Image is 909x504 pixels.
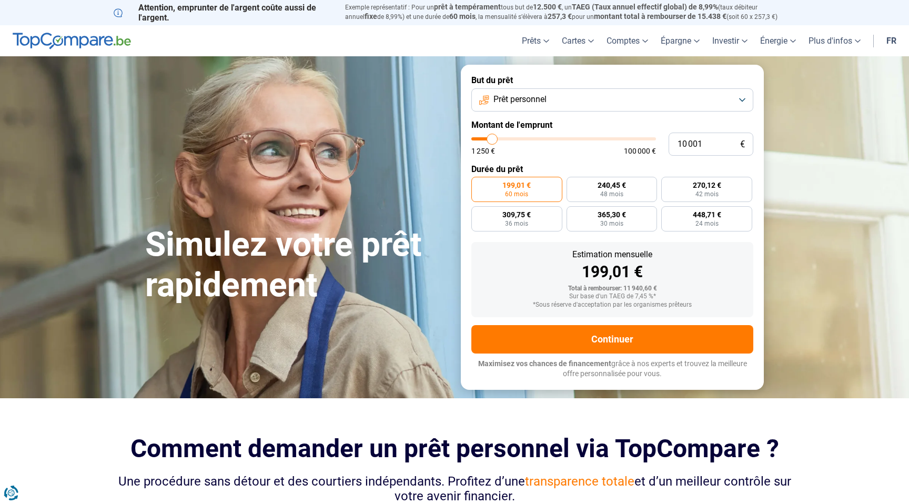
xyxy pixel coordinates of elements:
[480,285,745,293] div: Total à rembourser: 11 940,60 €
[525,474,634,489] span: transparence totale
[365,12,377,21] span: fixe
[471,164,753,174] label: Durée du prêt
[502,211,531,218] span: 309,75 €
[493,94,547,105] span: Prêt personnel
[598,182,626,189] span: 240,45 €
[594,12,726,21] span: montant total à rembourser de 15.438 €
[516,25,555,56] a: Prêts
[471,147,495,155] span: 1 250 €
[555,25,600,56] a: Cartes
[548,12,572,21] span: 257,3 €
[480,293,745,300] div: Sur base d'un TAEG de 7,45 %*
[802,25,867,56] a: Plus d'infos
[434,3,501,11] span: prêt à tempérament
[693,211,721,218] span: 448,71 €
[480,301,745,309] div: *Sous réserve d'acceptation par les organismes prêteurs
[471,75,753,85] label: But du prêt
[693,182,721,189] span: 270,12 €
[345,3,795,22] p: Exemple représentatif : Pour un tous but de , un (taux débiteur annuel de 8,99%) et une durée de ...
[505,220,528,227] span: 36 mois
[145,225,448,306] h1: Simulez votre prêt rapidement
[754,25,802,56] a: Énergie
[600,191,623,197] span: 48 mois
[502,182,531,189] span: 199,01 €
[600,220,623,227] span: 30 mois
[706,25,754,56] a: Investir
[471,359,753,379] p: grâce à nos experts et trouvez la meilleure offre personnalisée pour vous.
[740,140,745,149] span: €
[13,33,131,49] img: TopCompare
[480,250,745,259] div: Estimation mensuelle
[505,191,528,197] span: 60 mois
[449,12,476,21] span: 60 mois
[880,25,903,56] a: fr
[478,359,611,368] span: Maximisez vos chances de financement
[695,191,719,197] span: 42 mois
[624,147,656,155] span: 100 000 €
[598,211,626,218] span: 365,30 €
[114,434,795,463] h2: Comment demander un prêt personnel via TopCompare ?
[471,325,753,354] button: Continuer
[572,3,718,11] span: TAEG (Taux annuel effectif global) de 8,99%
[600,25,654,56] a: Comptes
[533,3,562,11] span: 12.500 €
[471,120,753,130] label: Montant de l'emprunt
[695,220,719,227] span: 24 mois
[654,25,706,56] a: Épargne
[480,264,745,280] div: 199,01 €
[471,88,753,112] button: Prêt personnel
[114,3,332,23] p: Attention, emprunter de l'argent coûte aussi de l'argent.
